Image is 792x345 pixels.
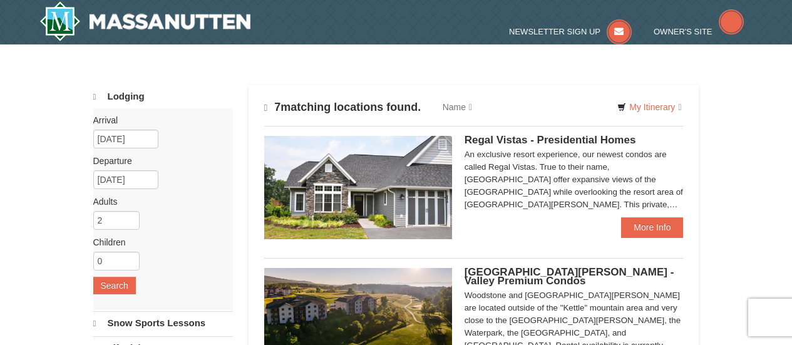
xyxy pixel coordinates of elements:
a: Newsletter Sign Up [509,27,632,36]
span: [GEOGRAPHIC_DATA][PERSON_NAME] - Valley Premium Condos [465,266,674,287]
span: Newsletter Sign Up [509,27,600,36]
a: More Info [621,217,683,237]
a: Name [433,95,481,120]
label: Departure [93,155,224,167]
img: 19218991-1-902409a9.jpg [264,136,452,239]
a: Massanutten Resort [39,1,251,41]
label: Adults [93,195,224,208]
a: Owner's Site [654,27,744,36]
span: Regal Vistas - Presidential Homes [465,134,636,146]
img: Massanutten Resort Logo [39,1,251,41]
label: Arrival [93,114,224,126]
button: Search [93,277,136,294]
a: My Itinerary [609,98,689,116]
a: Lodging [93,85,233,108]
label: Children [93,236,224,249]
a: Snow Sports Lessons [93,311,233,335]
div: An exclusive resort experience, our newest condos are called Regal Vistas. True to their name, [G... [465,148,684,211]
span: Owner's Site [654,27,712,36]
